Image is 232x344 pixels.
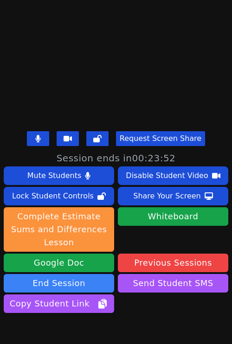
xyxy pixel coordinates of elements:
div: Mute Students [27,168,81,183]
button: Disable Student Video [118,166,228,185]
button: Request Screen Share [116,131,205,146]
button: Mute Students [4,166,114,185]
div: Share Your Screen [133,189,201,204]
button: Whiteboard [118,207,228,226]
button: Send Student SMS [118,274,228,293]
time: 00:23:52 [132,153,176,164]
div: Disable Student Video [126,168,208,183]
span: Copy Student Link [10,297,108,310]
a: Previous Sessions [118,254,228,272]
button: Lock Student Controls [4,187,114,205]
span: [PERSON_NAME] [80,146,144,157]
a: Google Doc [4,254,114,272]
button: Copy Student Link [4,294,114,313]
button: Share Your Screen [118,187,228,205]
span: Session ends in [57,152,176,165]
button: End Session [4,274,114,293]
button: Complete Estimate Sums and Differences Lesson [4,207,114,252]
div: Lock Student Controls [12,189,94,204]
